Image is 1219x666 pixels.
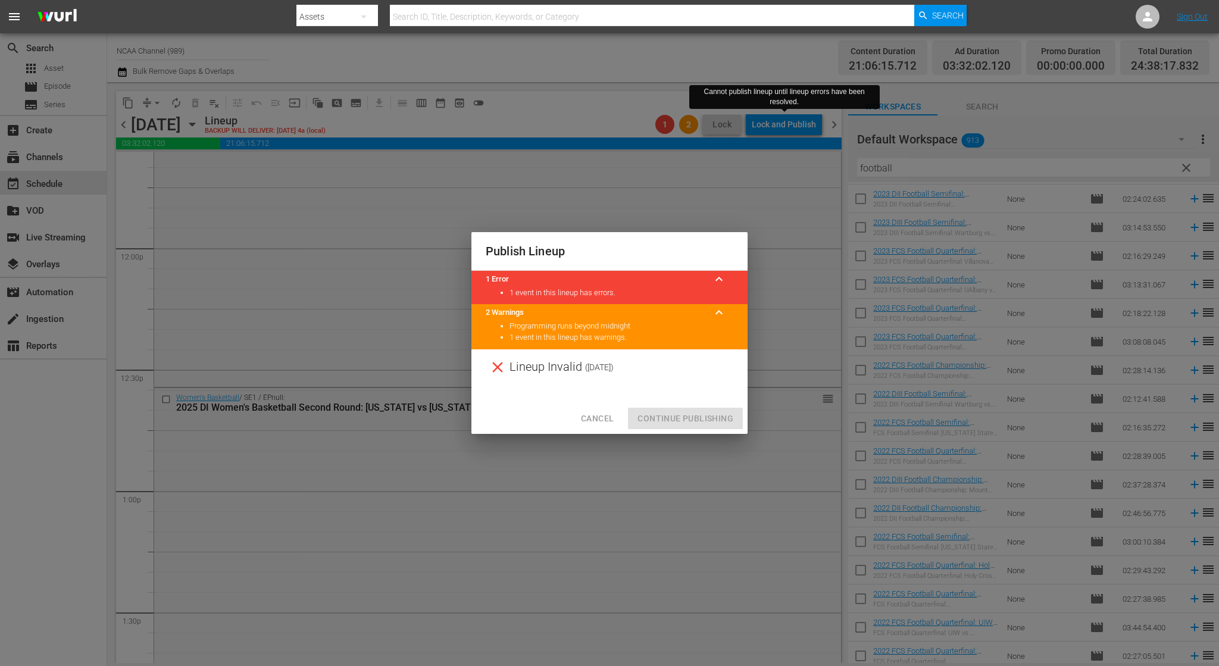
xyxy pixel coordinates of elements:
[694,87,875,107] div: Cannot publish lineup until lineup errors have been resolved.
[1177,12,1208,21] a: Sign Out
[486,307,705,318] title: 2 Warnings
[712,272,726,286] span: keyboard_arrow_up
[29,3,86,31] img: ans4CAIJ8jUAAAAAAAAAAAAAAAAAAAAAAAAgQb4GAAAAAAAAAAAAAAAAAAAAAAAAJMjXAAAAAAAAAAAAAAAAAAAAAAAAgAT5G...
[585,358,614,376] span: ( [DATE] )
[510,287,733,299] li: 1 event in this lineup has errors.
[7,10,21,24] span: menu
[486,242,733,261] h2: Publish Lineup
[705,265,733,293] button: keyboard_arrow_up
[510,332,733,343] li: 1 event in this lineup has warnings.
[712,305,726,320] span: keyboard_arrow_up
[932,5,964,26] span: Search
[510,321,733,332] li: Programming runs beyond midnight
[471,349,748,385] div: Lineup Invalid
[705,298,733,327] button: keyboard_arrow_up
[581,411,614,426] span: Cancel
[571,408,623,430] button: Cancel
[486,274,705,285] title: 1 Error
